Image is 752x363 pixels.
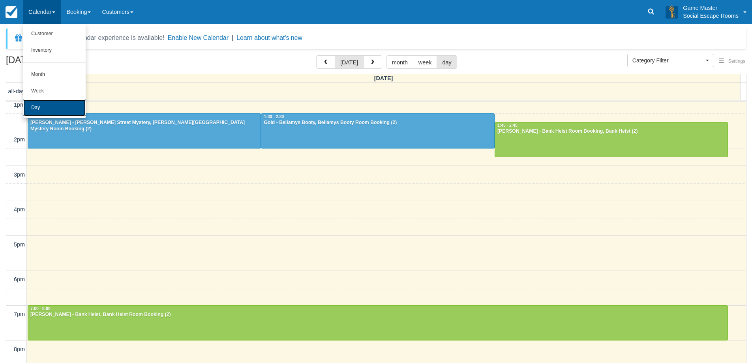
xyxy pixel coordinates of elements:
button: Settings [714,56,750,67]
span: 7:00 - 8:00 [30,307,51,311]
img: A3 [666,6,678,18]
span: | [232,34,233,41]
div: Gold - Bellamys Booty, Bellamys Booty Room Booking (2) [263,120,492,126]
button: Category Filter [627,54,714,67]
span: all-day [8,88,25,94]
span: 3pm [14,171,25,178]
p: Game Master [683,4,739,12]
span: 2pm [14,136,25,143]
div: [PERSON_NAME] - Bank Heist, Bank Heist Room Booking (2) [30,312,726,318]
a: 7:00 - 8:00[PERSON_NAME] - Bank Heist, Bank Heist Room Booking (2) [28,305,728,340]
div: [PERSON_NAME] - [PERSON_NAME] Street Mystery, [PERSON_NAME][GEOGRAPHIC_DATA] Mystery Room Booking... [30,120,259,132]
img: checkfront-main-nav-mini-logo.png [6,6,17,18]
span: 7pm [14,311,25,317]
div: A new Booking Calendar experience is available! [26,33,165,43]
span: Settings [728,58,745,64]
span: 1:45 - 2:45 [497,123,518,128]
span: 5pm [14,241,25,248]
p: Social Escape Rooms [683,12,739,20]
span: 1pm [14,102,25,108]
button: week [413,55,437,69]
span: 6pm [14,276,25,282]
a: Customer [23,26,86,42]
span: 1:30 - 2:30 [264,115,284,119]
ul: Calendar [23,24,86,118]
a: Week [23,83,86,100]
button: month [386,55,413,69]
span: Category Filter [632,56,704,64]
a: Month [23,66,86,83]
span: 8pm [14,346,25,352]
h2: [DATE] [6,55,106,70]
a: 1:30 - 2:30[PERSON_NAME] - [PERSON_NAME] Street Mystery, [PERSON_NAME][GEOGRAPHIC_DATA] Mystery R... [28,113,261,148]
a: Day [23,100,86,116]
a: Inventory [23,42,86,59]
div: [PERSON_NAME] - Bank Heist Room Booking, Bank Heist (2) [497,128,726,135]
span: 4pm [14,206,25,213]
a: 1:30 - 2:30Gold - Bellamys Booty, Bellamys Booty Room Booking (2) [261,113,495,148]
button: [DATE] [335,55,364,69]
span: [DATE] [374,75,393,81]
a: 1:45 - 2:45[PERSON_NAME] - Bank Heist Room Booking, Bank Heist (2) [495,122,728,157]
button: Enable New Calendar [168,34,229,42]
a: Learn about what's new [236,34,302,41]
button: day [437,55,457,69]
